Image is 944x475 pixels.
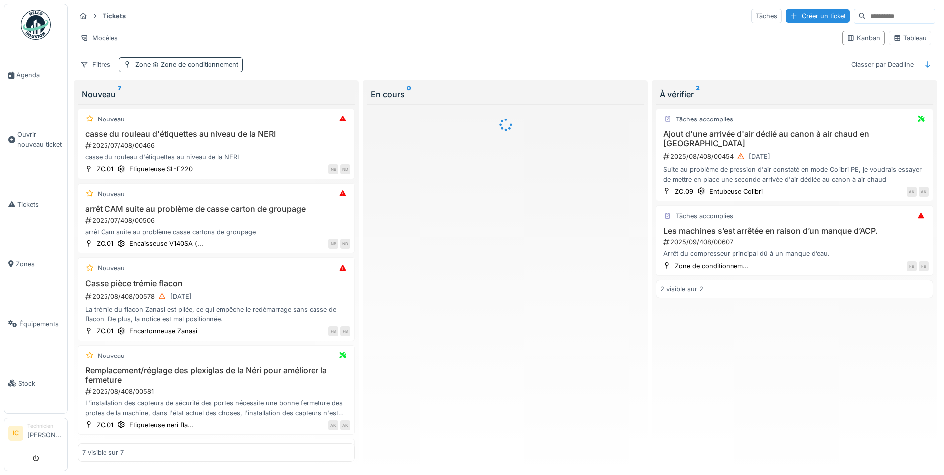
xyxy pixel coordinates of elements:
div: La trémie du flacon Zanasi est pliée, ce qui empêche le redémarrage sans casse de flacon. De plus... [82,305,350,324]
div: Zone de conditionnem... [675,261,749,271]
div: Modèles [76,31,122,45]
div: Tâches accomplies [676,115,733,124]
div: 7 visible sur 7 [82,448,124,457]
div: ZC.01 [97,164,113,174]
div: Tableau [893,33,927,43]
div: À vérifier [660,88,929,100]
span: Zones [16,259,63,269]
div: Zone [135,60,238,69]
span: Zone de conditionnement [151,61,238,68]
a: Équipements [4,294,67,354]
div: Tâches [751,9,782,23]
div: Tâches accomplies [676,211,733,221]
a: Agenda [4,45,67,105]
div: AK [328,420,338,430]
div: 2025/07/408/00506 [84,216,350,225]
span: Tickets [17,200,63,209]
div: casse du rouleau d'étiquettes au niveau de la NERI [82,152,350,162]
sup: 0 [407,88,411,100]
div: FB [340,326,350,336]
strong: Tickets [99,11,130,21]
div: Nouveau [98,115,125,124]
div: [DATE] [749,152,770,161]
div: Etiqueteuse neri fla... [129,420,194,430]
div: NB [328,164,338,174]
div: Nouveau [98,263,125,273]
div: ZC.01 [97,326,113,336]
span: Ouvrir nouveau ticket [17,130,63,149]
div: FB [907,261,917,271]
div: Encartonneuse Zanasi [129,326,197,336]
h3: Ajout d'une arrivée d'air dédié au canon à air chaud en [GEOGRAPHIC_DATA] [660,129,929,148]
div: Arrêt du compresseur principal dû à un manque d’eau. [660,249,929,258]
div: 2025/08/408/00581 [84,387,350,396]
h3: arrêt CAM suite au problème de casse carton de groupage [82,204,350,214]
a: Ouvrir nouveau ticket [4,105,67,174]
a: IC Technicien[PERSON_NAME] [8,422,63,446]
sup: 2 [696,88,700,100]
h3: casse du rouleau d'étiquettes au niveau de la NERI [82,129,350,139]
div: AK [907,187,917,197]
div: FB [328,326,338,336]
div: Suite au problème de pression d'air constaté en mode Colibri PE, je voudrais essayer de mettre en... [660,165,929,184]
span: Stock [18,379,63,388]
div: 2025/07/408/00466 [84,141,350,150]
span: Agenda [16,70,63,80]
div: Nouveau [98,351,125,360]
div: 2025/08/408/00454 [662,150,929,163]
span: Équipements [19,319,63,329]
div: Classer par Deadline [847,57,918,72]
div: arrêt Cam suite au problème casse cartons de groupage [82,227,350,237]
div: ZC.01 [97,239,113,248]
div: Technicien [27,422,63,430]
div: FB [919,261,929,271]
div: Nouveau [98,189,125,199]
div: Créer un ticket [786,9,850,23]
div: AK [919,187,929,197]
div: Nouveau [82,88,351,100]
li: IC [8,426,23,441]
div: Encaisseuse V140SA (... [129,239,203,248]
h3: Les machines s’est arrêtée en raison d’un manque d’ACP. [660,226,929,236]
h3: Remplacement/réglage des plexiglas de la Néri pour améliorer la fermeture [82,366,350,385]
div: L'installation des capteurs de sécurité des portes nécessite une bonne fermeture des protes de la... [82,398,350,417]
a: Zones [4,234,67,294]
div: Etiqueteuse SL-F220 [129,164,193,174]
div: 2 visible sur 2 [660,284,703,294]
a: Stock [4,354,67,413]
div: NB [328,239,338,249]
div: Entubeuse Colibri [709,187,763,196]
div: 2025/09/408/00607 [662,237,929,247]
div: Kanban [847,33,880,43]
div: 2025/08/408/00578 [84,290,350,303]
sup: 7 [118,88,121,100]
h3: Casse pièce trémie flacon [82,279,350,288]
div: ZC.01 [97,420,113,430]
a: Tickets [4,174,67,234]
div: ND [340,164,350,174]
img: Badge_color-CXgf-gQk.svg [21,10,51,40]
li: [PERSON_NAME] [27,422,63,444]
div: Filtres [76,57,115,72]
div: AK [340,420,350,430]
div: [DATE] [170,292,192,301]
div: ZC.09 [675,187,693,196]
div: En cours [371,88,640,100]
div: ND [340,239,350,249]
